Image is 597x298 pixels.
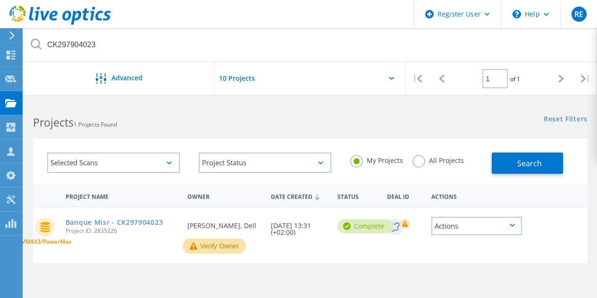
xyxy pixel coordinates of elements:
[406,62,430,95] div: |
[492,153,563,174] button: Search
[517,158,542,169] span: Search
[183,207,266,238] div: [PERSON_NAME], Dell
[66,219,163,226] a: Banque Misr - CK297904023
[199,153,331,173] div: Project Status
[337,219,394,233] div: Complete
[183,187,266,204] div: Owner
[513,10,521,18] svg: \n
[574,10,583,18] span: RE
[9,20,111,26] a: Live Optics Dashboard
[47,153,180,173] div: Selected Scans
[266,187,333,205] div: Date Created
[412,155,464,164] label: All Projects
[431,217,522,235] div: Actions
[111,75,143,81] span: Advanced
[333,187,383,204] div: Status
[22,239,72,245] span: VMAX3/PowerMax
[266,207,333,245] div: [DATE] 13:31 (+02:00)
[350,155,403,164] label: My Projects
[183,238,246,254] button: Verify Owner
[33,115,74,130] b: Projects
[74,120,117,128] span: 1 Projects Found
[66,228,178,234] span: Project ID: 2835226
[510,75,520,83] span: of 1
[573,62,597,95] div: |
[544,116,588,124] a: Reset Filters
[61,187,183,204] div: Project Name
[382,187,427,204] div: Deal Id
[427,187,527,204] div: Actions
